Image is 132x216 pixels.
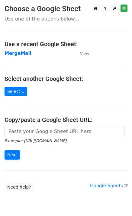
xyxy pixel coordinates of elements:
h3: Choose a Google Sheet [5,5,127,13]
p: Use one of the options below... [5,16,127,22]
input: Paste your Google Sheet URL here [5,126,124,137]
h4: Copy/paste a Google Sheet URL: [5,116,127,123]
small: View [80,51,89,56]
a: Need help? [5,183,34,192]
input: Next [5,150,20,160]
h4: Select another Google Sheet: [5,75,127,82]
a: Google Sheets [90,183,127,189]
h4: Use a recent Google Sheet: [5,40,127,48]
a: Select... [5,87,27,96]
a: View [74,51,89,56]
a: MergeMail [5,51,31,56]
small: Example: [URL][DOMAIN_NAME] [5,138,66,143]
